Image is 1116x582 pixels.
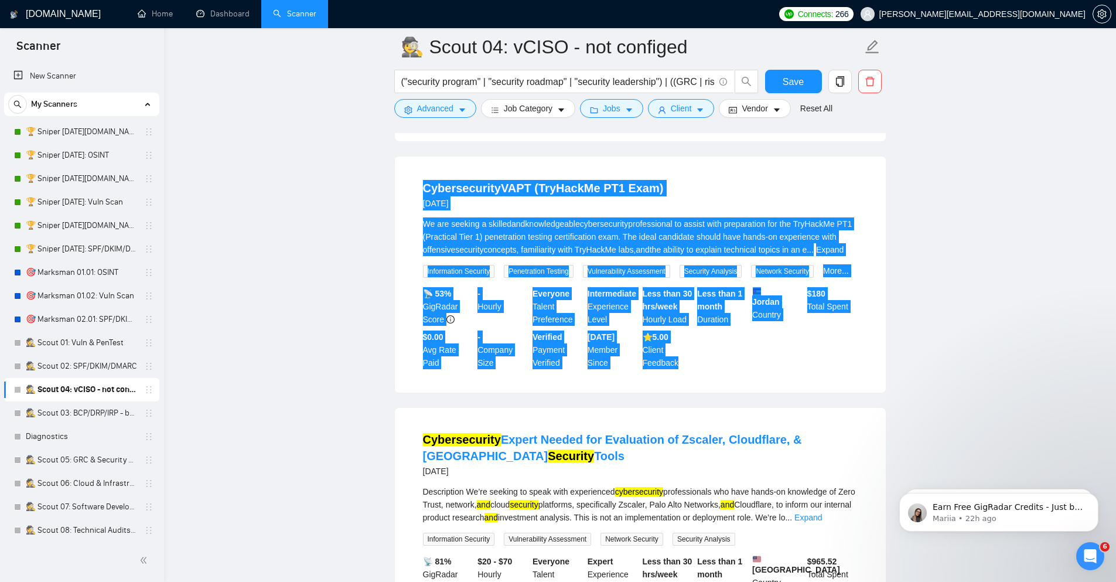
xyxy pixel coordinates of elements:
[697,557,742,579] b: Less than 1 month
[26,214,137,237] a: 🏆 Sniper [DATE][DOMAIN_NAME]: SPF/DKIM/DMARC
[10,5,18,24] img: logo
[421,331,476,369] div: Avg Rate Paid
[17,395,41,403] span: Home
[590,105,598,114] span: folder
[588,557,613,566] b: Expert
[401,32,862,62] input: Scanner name...
[696,105,704,114] span: caret-down
[132,395,161,403] span: Tickets
[865,39,880,55] span: edit
[484,513,498,522] mark: and
[144,268,153,277] span: holder
[144,409,153,418] span: holder
[423,332,443,342] b: $0.00
[69,313,102,325] div: • [DATE]
[477,289,480,298] b: -
[423,182,501,195] mark: Cybersecurity
[636,245,649,254] mark: and
[625,105,633,114] span: caret-down
[69,139,102,152] div: • [DATE]
[423,433,501,446] mark: Cybersecurity
[753,287,761,295] img: 🇯🇴
[196,9,250,19] a: dashboardDashboard
[423,433,802,462] a: CybersecurityExpert Needed for Evaluation of Zscaler, Cloudflare, & [GEOGRAPHIC_DATA]SecurityTools
[42,96,67,108] div: Mariia
[530,331,585,369] div: Payment Verified
[26,401,137,425] a: 🕵️ Scout 03: BCP/DRP/IRP - broken
[455,245,483,254] mark: security
[1093,9,1111,19] a: setting
[144,502,153,512] span: holder
[673,533,735,546] span: Security Analysis
[481,99,575,118] button: barsJob Categorycaret-down
[751,265,814,278] span: Network Security
[206,5,227,26] div: Close
[144,198,153,207] span: holder
[477,557,512,566] b: $20 - $70
[26,355,137,378] a: 🕵️ Scout 02: SPF/DKIM/DMARC
[144,455,153,465] span: holder
[421,287,476,326] div: GigRadar Score
[423,196,664,210] div: [DATE]
[144,244,153,254] span: holder
[658,105,666,114] span: user
[423,265,495,278] span: Information Security
[69,356,102,369] div: • [DATE]
[42,53,67,65] div: Mariia
[394,99,476,118] button: settingAdvancedcaret-down
[176,366,234,413] button: Help
[475,331,530,369] div: Company Size
[750,287,805,326] div: Country
[807,557,837,566] b: $ 965.52
[69,96,102,108] div: • [DATE]
[828,70,852,93] button: copy
[458,105,466,114] span: caret-down
[144,174,153,183] span: holder
[59,366,117,413] button: Messages
[42,258,137,268] span: Rate your conversation
[643,332,668,342] b: ⭐️ 5.00
[8,95,27,114] button: search
[643,557,692,579] b: Less than 30 hrs/week
[26,190,137,214] a: 🏆 Sniper [DATE]: Vuln Scan
[807,289,825,298] b: $ 180
[4,64,159,88] li: New Scanner
[600,533,663,546] span: Network Security
[1100,542,1110,552] span: 6
[585,287,640,326] div: Experience Level
[477,500,490,509] mark: and
[530,287,585,326] div: Talent Preference
[13,301,37,325] img: Profile image for Mariia
[42,270,66,282] div: Nazar
[42,139,67,152] div: Mariia
[1076,542,1104,570] iframe: Intercom live chat
[139,554,151,566] span: double-left
[42,356,67,369] div: Mariia
[31,93,77,116] span: My Scanners
[26,425,137,448] a: Diagnostics
[475,287,530,326] div: Hourly
[765,70,822,93] button: Save
[785,513,792,522] span: ...
[69,226,102,239] div: • [DATE]
[26,495,137,519] a: 🕵️ Scout 07: Software Development - not configed
[742,102,767,115] span: Vendor
[446,315,455,324] span: info-circle
[477,332,480,342] b: -
[794,513,822,522] a: Expand
[735,76,757,87] span: search
[423,182,664,195] a: CybersecurityVAPT (TryHackMe PT1 Exam)
[491,105,499,114] span: bars
[144,338,153,348] span: holder
[823,266,849,275] a: More...
[196,395,214,403] span: Help
[26,167,137,190] a: 🏆 Sniper [DATE][DOMAIN_NAME]: Vuln Scan
[671,102,692,115] span: Client
[144,479,153,488] span: holder
[1093,5,1111,23] button: setting
[858,70,882,93] button: delete
[87,5,150,25] h1: Messages
[773,105,781,114] span: caret-down
[643,289,692,311] b: Less than 30 hrs/week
